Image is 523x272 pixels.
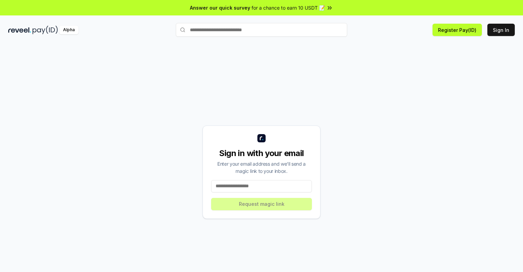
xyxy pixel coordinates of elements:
button: Sign In [487,24,515,36]
div: Sign in with your email [211,148,312,159]
div: Alpha [59,26,78,34]
img: logo_small [257,134,266,142]
img: pay_id [33,26,58,34]
button: Register Pay(ID) [433,24,482,36]
span: Answer our quick survey [190,4,250,11]
div: Enter your email address and we’ll send a magic link to your inbox. [211,160,312,175]
span: for a chance to earn 10 USDT 📝 [252,4,325,11]
img: reveel_dark [8,26,31,34]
